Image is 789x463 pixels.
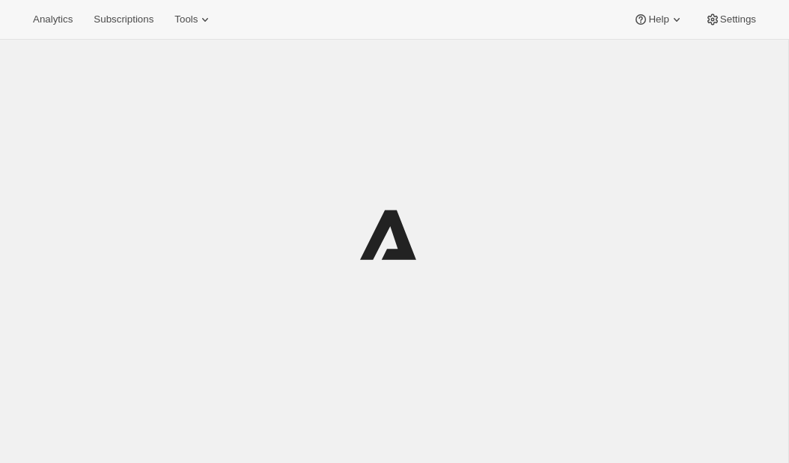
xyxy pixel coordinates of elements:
button: Analytics [24,9,82,30]
span: Analytics [33,13,73,25]
span: Tools [174,13,198,25]
span: Help [648,13,668,25]
button: Settings [696,9,765,30]
button: Help [624,9,692,30]
span: Subscriptions [94,13,153,25]
button: Subscriptions [85,9,162,30]
button: Tools [165,9,222,30]
span: Settings [720,13,756,25]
